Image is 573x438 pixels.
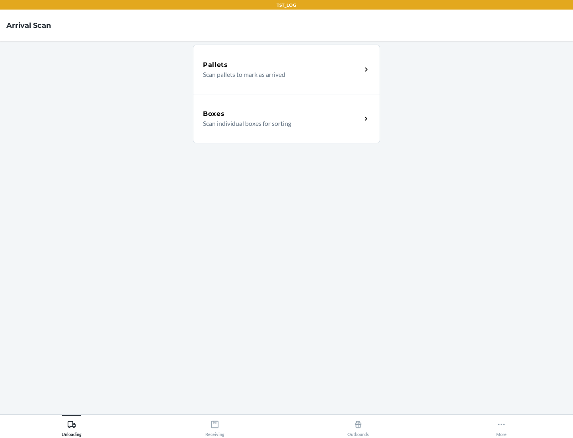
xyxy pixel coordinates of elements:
button: Receiving [143,415,286,437]
p: TST_LOG [277,2,296,9]
a: PalletsScan pallets to mark as arrived [193,45,380,94]
p: Scan pallets to mark as arrived [203,70,355,79]
a: BoxesScan individual boxes for sorting [193,94,380,143]
div: More [496,417,507,437]
div: Receiving [205,417,224,437]
h4: Arrival Scan [6,20,51,31]
div: Outbounds [347,417,369,437]
div: Unloading [62,417,82,437]
button: Outbounds [286,415,430,437]
p: Scan individual boxes for sorting [203,119,355,128]
h5: Boxes [203,109,225,119]
h5: Pallets [203,60,228,70]
button: More [430,415,573,437]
